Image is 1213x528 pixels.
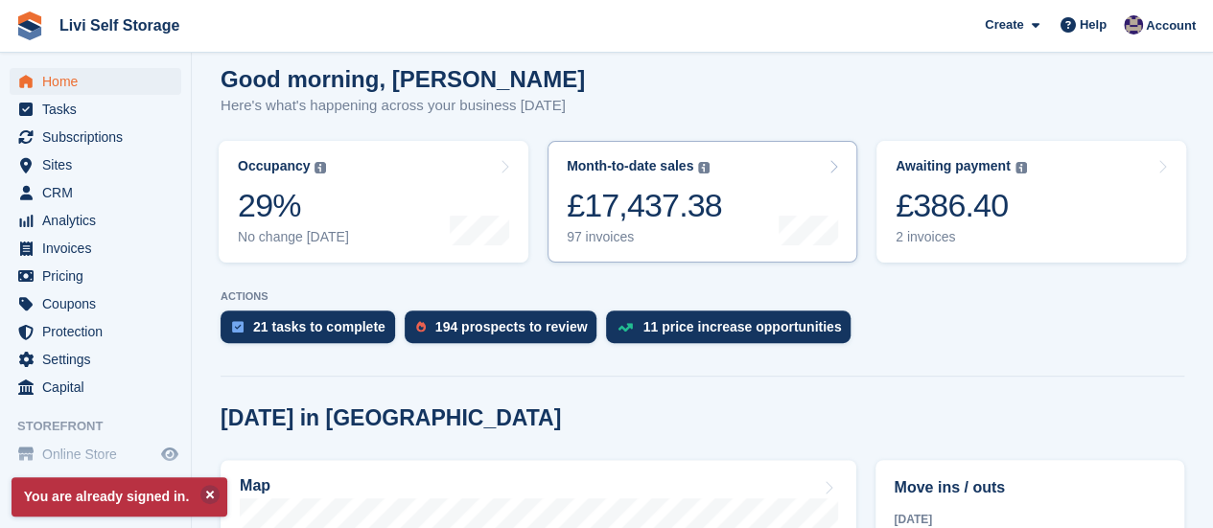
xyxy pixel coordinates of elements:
img: stora-icon-8386f47178a22dfd0bd8f6a31ec36ba5ce8667c1dd55bd0f319d3a0aa187defe.svg [15,11,44,40]
span: Storefront [17,417,191,436]
span: Analytics [42,207,157,234]
div: 11 price increase opportunities [642,319,841,334]
a: 194 prospects to review [405,310,607,353]
a: 21 tasks to complete [221,310,405,353]
a: Occupancy 29% No change [DATE] [219,141,528,263]
span: Capital [42,374,157,401]
div: 2 invoices [896,229,1027,245]
div: Month-to-date sales [567,158,693,174]
span: Online Store [42,441,157,468]
a: menu [10,290,181,317]
a: menu [10,124,181,150]
span: Pricing [42,263,157,289]
span: Help [1080,15,1107,34]
a: Month-to-date sales £17,437.38 97 invoices [548,141,857,263]
a: menu [10,68,181,95]
span: Home [42,68,157,95]
a: menu [10,207,181,234]
a: Preview store [158,443,181,466]
div: £17,437.38 [567,186,722,225]
span: CRM [42,179,157,206]
img: prospect-51fa495bee0391a8d652442698ab0144808aea92771e9ea1ae160a38d050c398.svg [416,321,426,333]
a: menu [10,235,181,262]
span: Account [1146,16,1196,35]
span: Protection [42,318,157,345]
p: You are already signed in. [12,477,227,517]
div: No change [DATE] [238,229,349,245]
a: menu [10,318,181,345]
h2: [DATE] in [GEOGRAPHIC_DATA] [221,405,561,431]
span: Invoices [42,235,157,262]
a: menu [10,346,181,373]
p: ACTIONS [221,290,1184,303]
h2: Map [240,477,270,494]
h1: Good morning, [PERSON_NAME] [221,66,585,92]
img: icon-info-grey-7440780725fd019a000dd9b08b2336e03edf1995a4989e88bcd33f0948082b44.svg [315,162,326,173]
h2: Move ins / outs [894,476,1166,499]
div: 194 prospects to review [435,319,588,334]
img: task-75834270c22a3079a89374b754ae025e5fb1db73e45f91037f5363f120a921f8.svg [232,321,244,333]
img: icon-info-grey-7440780725fd019a000dd9b08b2336e03edf1995a4989e88bcd33f0948082b44.svg [698,162,710,173]
img: icon-info-grey-7440780725fd019a000dd9b08b2336e03edf1995a4989e88bcd33f0948082b44.svg [1015,162,1027,173]
div: Awaiting payment [896,158,1011,174]
div: 97 invoices [567,229,722,245]
span: Coupons [42,290,157,317]
a: menu [10,179,181,206]
span: Tasks [42,96,157,123]
div: Occupancy [238,158,310,174]
a: 11 price increase opportunities [606,310,860,353]
div: £386.40 [896,186,1027,225]
span: Create [985,15,1023,34]
span: Settings [42,346,157,373]
span: Subscriptions [42,124,157,150]
span: Sites [42,151,157,178]
a: menu [10,151,181,178]
img: Jim [1124,15,1143,34]
p: Here's what's happening across your business [DATE] [221,95,585,117]
div: [DATE] [894,511,1166,528]
a: menu [10,441,181,468]
img: price_increase_opportunities-93ffe204e8149a01c8c9dc8f82e8f89637d9d84a8eef4429ea346261dce0b2c0.svg [618,323,633,332]
a: Livi Self Storage [52,10,187,41]
a: menu [10,263,181,289]
a: menu [10,96,181,123]
div: 29% [238,186,349,225]
a: Awaiting payment £386.40 2 invoices [876,141,1186,263]
a: menu [10,374,181,401]
div: 21 tasks to complete [253,319,385,334]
